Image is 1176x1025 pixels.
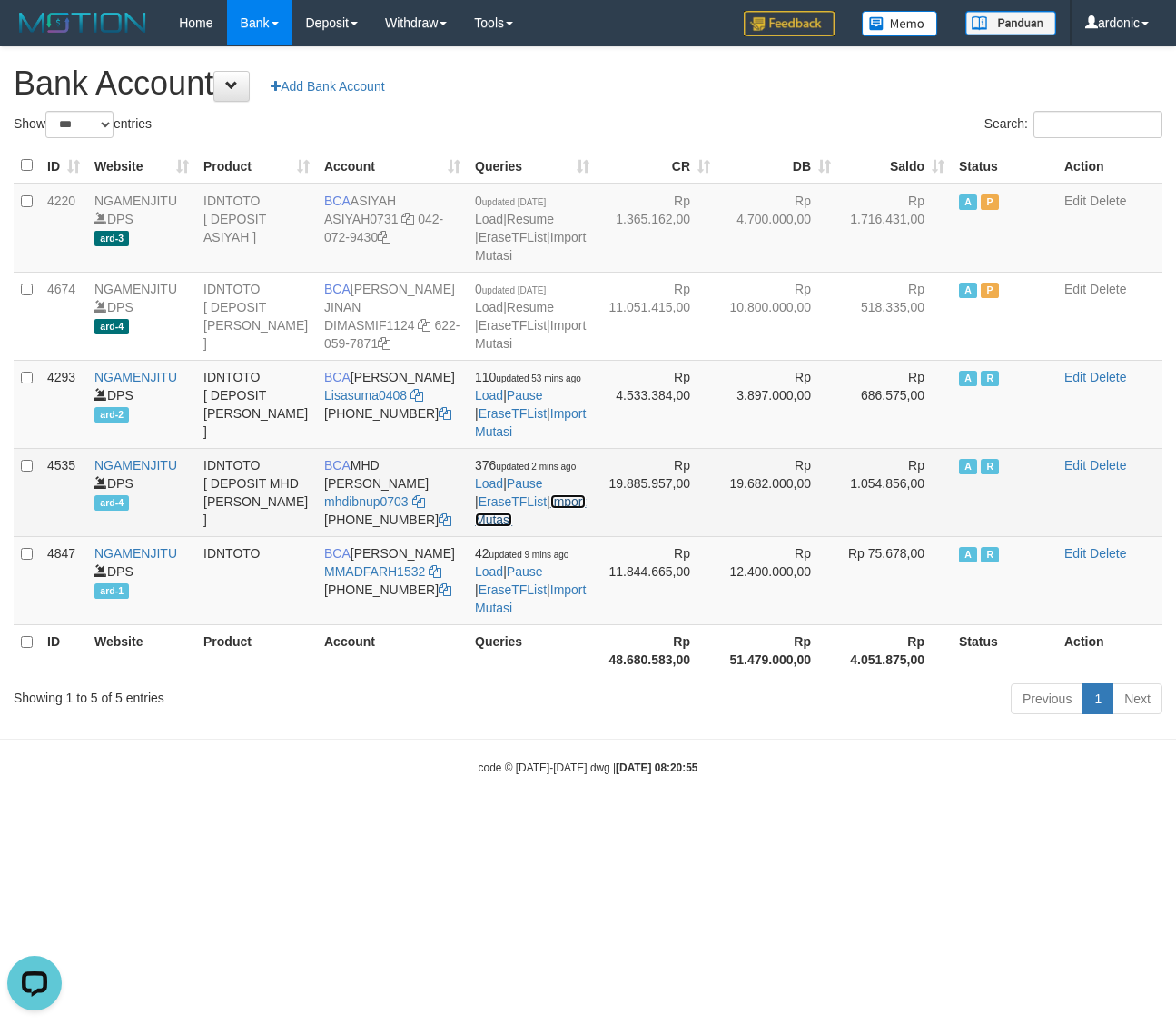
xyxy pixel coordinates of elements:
[507,564,543,579] a: Pause
[959,547,977,562] span: Active
[475,370,586,439] span: | | |
[439,512,451,527] a: Copy 6127021742 to clipboard
[838,360,952,448] td: Rp 686.575,00
[475,476,503,491] a: Load
[196,184,317,273] td: IDNTOTO [ DEPOSIT ASIYAH ]
[324,318,415,333] a: DIMASMIF1124
[94,583,129,599] span: ard-1
[981,547,999,562] span: Running
[324,546,351,561] span: BCA
[87,272,196,360] td: DPS
[40,448,87,536] td: 4535
[479,494,547,509] a: EraseTFList
[838,536,952,624] td: Rp 75.678,00
[468,148,597,184] th: Queries: activate to sort column ascending
[496,462,576,472] span: updated 2 mins ago
[965,11,1056,35] img: panduan.png
[489,550,569,560] span: updated 9 mins ago
[87,360,196,448] td: DPS
[317,448,468,536] td: MHD [PERSON_NAME] [PHONE_NUMBER]
[1057,148,1162,184] th: Action
[475,370,581,384] span: 110
[1064,370,1086,384] a: Edit
[1090,546,1126,561] a: Delete
[94,231,129,246] span: ard-3
[14,682,477,707] div: Showing 1 to 5 of 5 entries
[475,318,586,351] a: Import Mutasi
[475,230,586,263] a: Import Mutasi
[1033,111,1162,138] input: Search:
[717,448,838,536] td: Rp 19.682.000,00
[317,536,468,624] td: [PERSON_NAME] [PHONE_NUMBER]
[1064,458,1086,473] a: Edit
[40,624,87,676] th: ID
[838,184,952,273] td: Rp 1.716.431,00
[94,495,129,511] span: ard-4
[597,148,717,184] th: CR: activate to sort column ascending
[597,448,717,536] td: Rp 19.885.957,00
[952,148,1057,184] th: Status
[378,336,390,351] a: Copy 6220597871 to clipboard
[862,11,938,36] img: Button%20Memo.svg
[324,194,351,208] span: BCA
[45,111,114,138] select: Showentries
[959,283,977,298] span: Active
[959,459,977,474] span: Active
[475,546,586,615] span: | | |
[87,148,196,184] th: Website: activate to sort column ascending
[87,448,196,536] td: DPS
[717,536,838,624] td: Rp 12.400.000,00
[196,148,317,184] th: Product: activate to sort column ascending
[7,7,62,62] button: Open LiveChat chat widget
[87,184,196,273] td: DPS
[1112,683,1162,714] a: Next
[952,624,1057,676] th: Status
[87,624,196,676] th: Website
[317,272,468,360] td: [PERSON_NAME] JINAN 622-059-7871
[439,582,451,597] a: Copy 8692565770 to clipboard
[378,230,390,244] a: Copy 0420729430 to clipboard
[317,184,468,273] td: ASIYAH 042-072-9430
[40,360,87,448] td: 4293
[717,184,838,273] td: Rp 4.700.000,00
[597,360,717,448] td: Rp 4.533.384,00
[838,448,952,536] td: Rp 1.054.856,00
[507,300,554,314] a: Resume
[94,194,177,208] a: NGAMENJITU
[717,148,838,184] th: DB: activate to sort column ascending
[981,371,999,386] span: Running
[324,564,425,579] a: MMADFARH1532
[507,388,543,403] a: Pause
[507,212,554,226] a: Resume
[475,458,576,473] span: 376
[475,582,586,615] a: Import Mutasi
[744,11,835,36] img: Feedback.jpg
[479,761,698,774] small: code © [DATE]-[DATE] dwg |
[87,536,196,624] td: DPS
[838,272,952,360] td: Rp 518.335,00
[1057,624,1162,676] th: Action
[1064,282,1086,296] a: Edit
[475,458,586,527] span: | | |
[324,458,351,473] span: BCA
[94,370,177,384] a: NGAMENJITU
[196,272,317,360] td: IDNTOTO [ DEPOSIT [PERSON_NAME] ]
[14,111,152,138] label: Show entries
[1011,683,1083,714] a: Previous
[196,448,317,536] td: IDNTOTO [ DEPOSIT MHD [PERSON_NAME] ]
[475,194,586,263] span: | | |
[482,285,546,295] span: updated [DATE]
[317,624,468,676] th: Account
[717,272,838,360] td: Rp 10.800.000,00
[597,624,717,676] th: Rp 48.680.583,00
[597,536,717,624] td: Rp 11.844.665,00
[40,272,87,360] td: 4674
[468,624,597,676] th: Queries
[94,458,177,473] a: NGAMENJITU
[475,282,586,351] span: | | |
[429,564,441,579] a: Copy MMADFARH1532 to clipboard
[94,282,177,296] a: NGAMENJITU
[418,318,430,333] a: Copy DIMASMIF1124 to clipboard
[616,761,697,774] strong: [DATE] 08:20:55
[838,624,952,676] th: Rp 4.051.875,00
